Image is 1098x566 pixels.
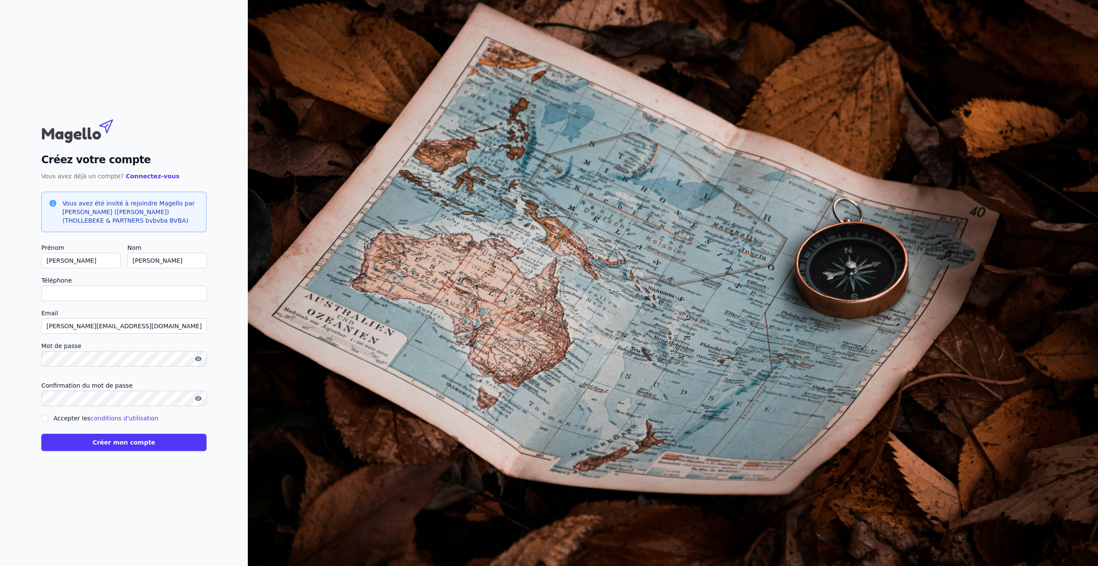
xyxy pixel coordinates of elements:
label: Prénom [41,243,120,253]
label: Accepter les [53,415,158,422]
img: Magello [41,115,132,145]
label: Nom [127,243,207,253]
button: Créer mon compte [41,434,207,451]
label: Email [41,308,207,318]
label: Téléphone [41,275,207,286]
h3: Vous avez été invité à rejoindre Magello par [PERSON_NAME] ([PERSON_NAME]) (THOLLEBEKE & PARTNERS... [62,199,199,225]
p: Vous avez déjà un compte? [41,171,207,181]
h2: Créez votre compte [41,152,207,168]
a: Connectez-vous [126,173,179,180]
label: Confirmation du mot de passe [41,380,207,391]
label: Mot de passe [41,341,207,351]
a: conditions d'utilisation [90,415,158,422]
